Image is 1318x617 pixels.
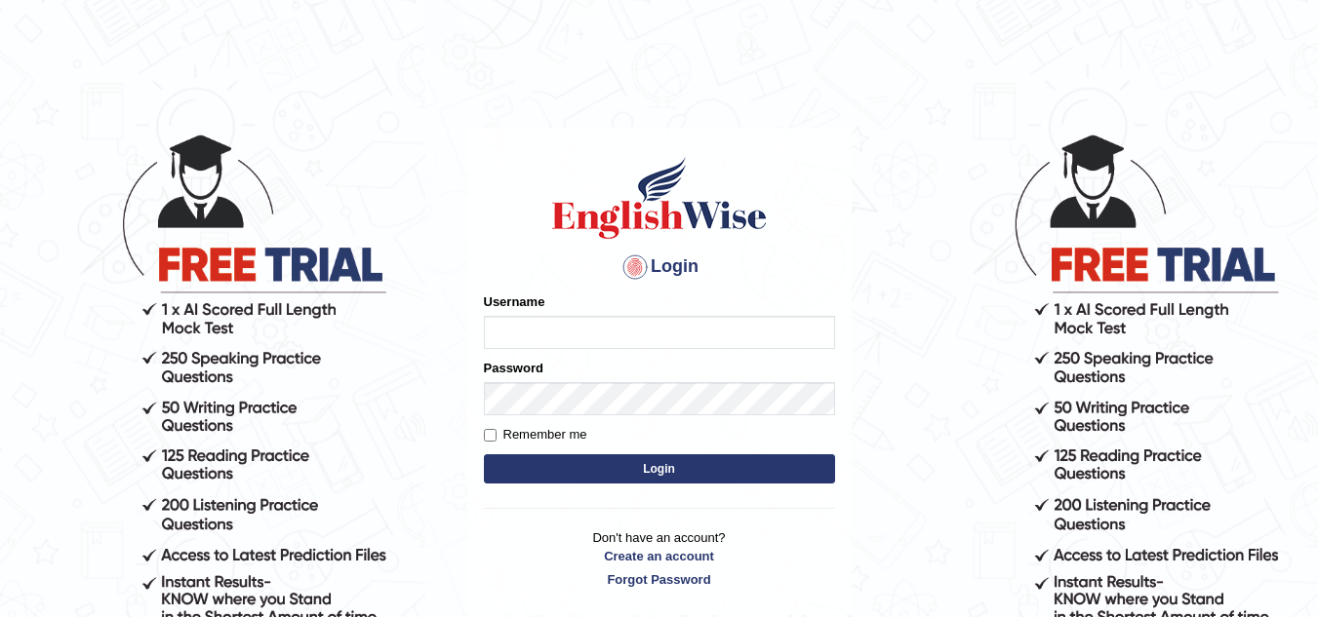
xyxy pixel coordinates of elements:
[484,425,587,444] label: Remember me
[484,570,835,589] a: Forgot Password
[484,429,497,442] input: Remember me
[484,359,543,377] label: Password
[548,154,771,242] img: Logo of English Wise sign in for intelligent practice with AI
[484,292,545,311] label: Username
[484,454,835,483] button: Login
[484,251,835,283] h4: Login
[484,547,835,565] a: Create an account
[484,528,835,589] p: Don't have an account?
